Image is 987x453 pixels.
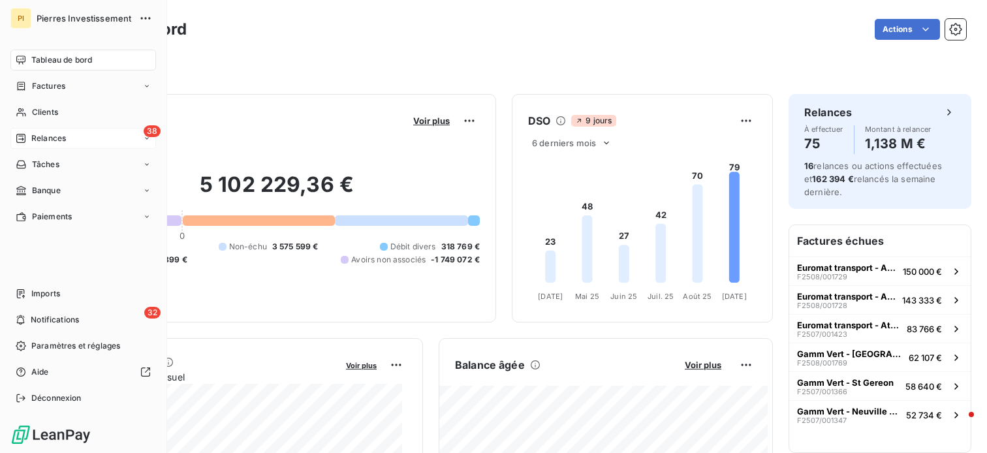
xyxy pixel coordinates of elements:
[31,54,92,66] span: Tableau de bord
[797,349,903,359] span: Gamm Vert - [GEOGRAPHIC_DATA]
[797,388,847,396] span: F2507/001366
[413,116,450,126] span: Voir plus
[797,406,901,416] span: Gamm Vert - Neuville de [GEOGRAPHIC_DATA]
[903,266,942,277] span: 150 000 €
[532,138,596,148] span: 6 derniers mois
[907,324,942,334] span: 83 766 €
[390,241,436,253] span: Débit divers
[31,133,66,144] span: Relances
[31,366,49,378] span: Aide
[431,254,480,266] span: -1 749 072 €
[789,314,971,343] button: Euromat transport - Athis Mons (BaiF2507/00142383 766 €
[943,409,974,440] iframe: Intercom live chat
[31,314,79,326] span: Notifications
[538,292,563,301] tspan: [DATE]
[906,410,942,420] span: 52 734 €
[528,113,550,129] h6: DSO
[31,340,120,352] span: Paramètres et réglages
[37,13,131,23] span: Pierres Investissement
[32,106,58,118] span: Clients
[144,125,161,137] span: 38
[804,161,813,171] span: 16
[441,241,480,253] span: 318 769 €
[351,254,426,266] span: Avoirs non associés
[610,292,637,301] tspan: Juin 25
[789,371,971,400] button: Gamm Vert - St GereonF2507/00136658 640 €
[683,292,712,301] tspan: Août 25
[797,262,898,273] span: Euromat transport - Athis Mons (Bai
[797,320,901,330] span: Euromat transport - Athis Mons (Bai
[575,292,599,301] tspan: Mai 25
[180,230,185,241] span: 0
[722,292,747,301] tspan: [DATE]
[797,416,847,424] span: F2507/001347
[10,8,31,29] div: PI
[455,357,525,373] h6: Balance âgée
[797,302,847,309] span: F2508/001728
[804,104,852,120] h6: Relances
[74,370,337,384] span: Chiffre d'affaires mensuel
[804,125,843,133] span: À effectuer
[31,288,60,300] span: Imports
[32,80,65,92] span: Factures
[797,273,847,281] span: F2508/001729
[789,400,971,429] button: Gamm Vert - Neuville de [GEOGRAPHIC_DATA]F2507/00134752 734 €
[909,352,942,363] span: 62 107 €
[10,362,156,383] a: Aide
[797,330,847,338] span: F2507/001423
[74,172,480,211] h2: 5 102 229,36 €
[902,295,942,305] span: 143 333 €
[144,307,161,319] span: 32
[865,125,932,133] span: Montant à relancer
[32,185,61,196] span: Banque
[32,211,72,223] span: Paiements
[804,133,843,154] h4: 75
[648,292,674,301] tspan: Juil. 25
[789,343,971,371] button: Gamm Vert - [GEOGRAPHIC_DATA]F2508/00176962 107 €
[31,392,82,404] span: Déconnexion
[875,19,940,40] button: Actions
[789,225,971,257] h6: Factures échues
[789,285,971,314] button: Euromat transport - Athis Mons (BaiF2508/001728143 333 €
[789,257,971,285] button: Euromat transport - Athis Mons (BaiF2508/001729150 000 €
[342,359,381,371] button: Voir plus
[346,361,377,370] span: Voir plus
[804,161,942,197] span: relances ou actions effectuées et relancés la semaine dernière.
[10,424,91,445] img: Logo LeanPay
[272,241,319,253] span: 3 575 599 €
[797,359,847,367] span: F2508/001769
[812,174,853,184] span: 162 394 €
[571,115,616,127] span: 9 jours
[797,377,894,388] span: Gamm Vert - St Gereon
[681,359,725,371] button: Voir plus
[865,133,932,154] h4: 1,138 M €
[905,381,942,392] span: 58 640 €
[229,241,267,253] span: Non-échu
[409,115,454,127] button: Voir plus
[32,159,59,170] span: Tâches
[797,291,897,302] span: Euromat transport - Athis Mons (Bai
[685,360,721,370] span: Voir plus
